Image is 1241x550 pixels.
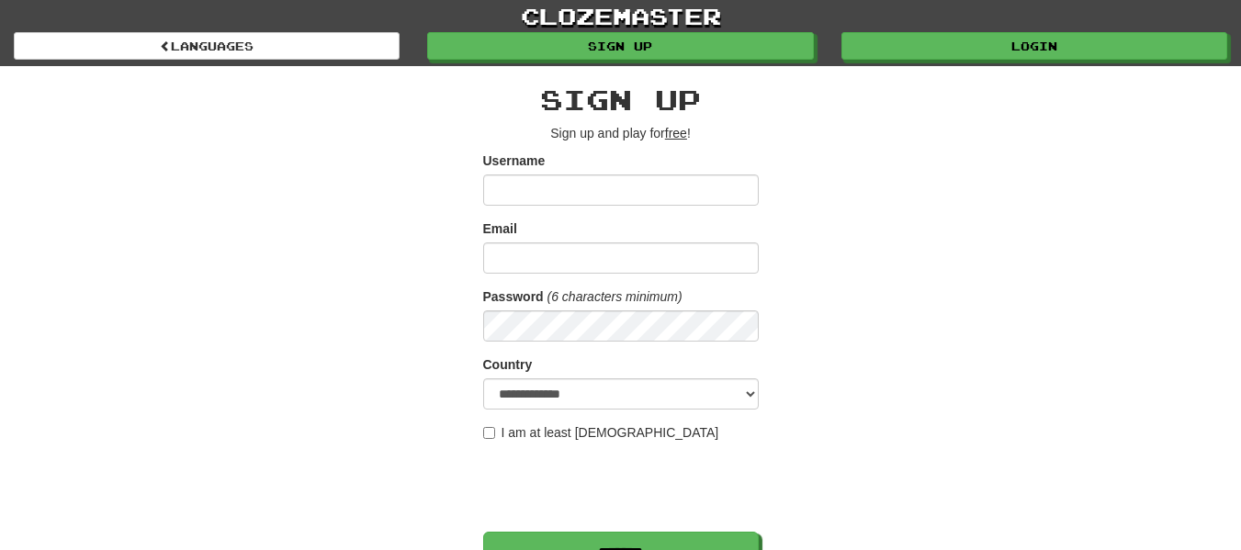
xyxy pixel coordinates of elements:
p: Sign up and play for ! [483,124,759,142]
label: I am at least [DEMOGRAPHIC_DATA] [483,423,719,442]
a: Sign up [427,32,813,60]
input: I am at least [DEMOGRAPHIC_DATA] [483,427,495,439]
a: Languages [14,32,400,60]
label: Username [483,152,546,170]
a: Login [841,32,1227,60]
label: Email [483,219,517,238]
em: (6 characters minimum) [547,289,683,304]
h2: Sign up [483,84,759,115]
u: free [665,126,687,140]
label: Country [483,355,533,374]
label: Password [483,287,544,306]
iframe: reCAPTCHA [483,451,762,522]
